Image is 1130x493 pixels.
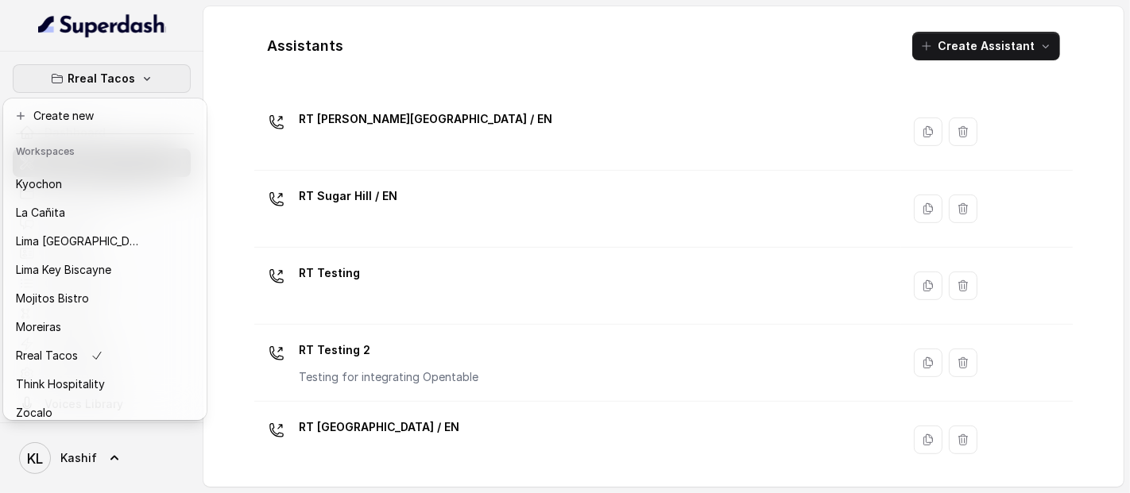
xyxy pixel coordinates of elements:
p: Lima Key Biscayne [16,260,111,279]
p: Rreal Tacos [68,69,136,88]
button: Rreal Tacos [13,64,191,93]
button: Create new [6,102,203,130]
p: Mojitos Bistro [16,289,89,308]
p: Think Hospitality [16,375,105,394]
header: Workspaces [6,137,203,163]
p: Moreiras [16,318,61,337]
div: Rreal Tacos [3,98,207,420]
p: Rreal Tacos [16,346,78,365]
p: La Cañita [16,203,65,222]
p: Zocalo [16,403,52,422]
p: Kyochon [16,175,62,194]
p: Lima [GEOGRAPHIC_DATA] [16,232,143,251]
